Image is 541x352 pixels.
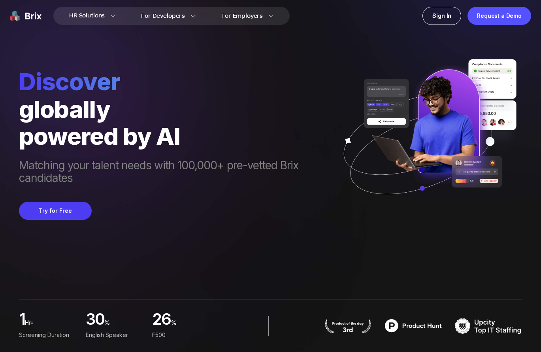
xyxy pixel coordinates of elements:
[104,316,146,333] span: %
[171,316,213,333] span: %
[69,9,105,22] span: HR Solutions
[324,319,372,333] img: product hunt badge
[380,316,447,336] img: product hunt badge
[19,159,334,186] span: Matching your talent needs with 100,000+ pre-vetted Brix candidates
[86,312,105,329] span: 30
[19,312,25,329] span: 1
[141,12,185,20] span: For Developers
[25,316,79,333] span: hr+
[334,59,522,211] img: ai generate
[152,312,171,329] span: 26
[19,67,334,96] span: Discover
[86,331,146,339] div: English Speaker
[19,123,334,150] div: powered by AI
[19,331,79,339] div: Screening duration
[19,202,92,220] button: Try for Free
[221,12,263,20] span: For Employers
[422,7,461,25] a: Sign In
[467,7,531,25] a: Request a Demo
[455,316,522,336] img: TOP IT STAFFING
[152,331,213,339] div: F500
[19,96,334,123] div: globally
